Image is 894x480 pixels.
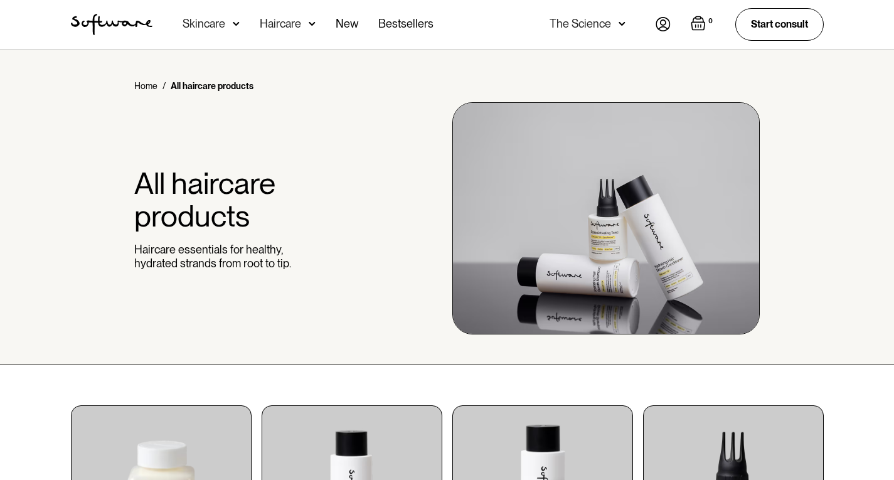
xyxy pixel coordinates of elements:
[735,8,824,40] a: Start consult
[619,18,625,30] img: arrow down
[171,80,253,92] div: All haircare products
[71,14,152,35] a: home
[162,80,166,92] div: /
[309,18,316,30] img: arrow down
[71,14,152,35] img: Software Logo
[134,80,157,92] a: Home
[691,16,715,33] a: Open empty cart
[134,167,315,233] h1: All haircare products
[706,16,715,27] div: 0
[183,18,225,30] div: Skincare
[550,18,611,30] div: The Science
[260,18,301,30] div: Haircare
[134,243,315,270] p: Haircare essentials for healthy, hydrated strands from root to tip.
[233,18,240,30] img: arrow down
